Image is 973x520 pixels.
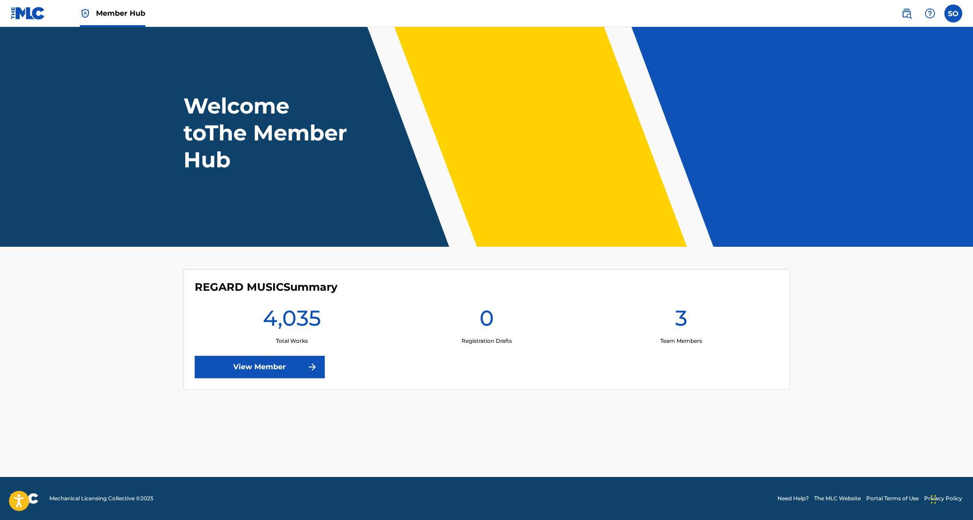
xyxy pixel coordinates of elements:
[96,8,145,18] span: Member Hub
[195,280,337,294] h4: REGARD MUSIC
[901,8,912,19] img: search
[944,4,962,22] div: User Menu
[195,356,325,378] a: View Member
[921,4,939,22] div: Help
[898,4,916,22] a: Public Search
[461,337,511,345] p: Registration Drafts
[11,7,45,20] img: MLC Logo
[925,8,935,19] img: help
[931,486,936,513] div: Drag
[11,493,39,504] img: logo
[276,337,308,345] p: Total Works
[262,305,321,337] h1: 4,035
[866,494,919,503] a: Portal Terms of Use
[80,8,91,19] img: Top Rightsholder
[814,494,861,503] a: The MLC Website
[479,305,493,337] h1: 0
[183,92,351,173] h1: Welcome to The Member Hub
[924,494,962,503] a: Privacy Policy
[49,494,153,503] span: Mechanical Licensing Collective © 2025
[777,494,809,503] a: Need Help?
[307,362,318,372] img: f7272a7cc735f4ea7f67.svg
[660,337,702,345] p: Team Members
[675,305,687,337] h1: 3
[928,477,973,520] iframe: Chat Widget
